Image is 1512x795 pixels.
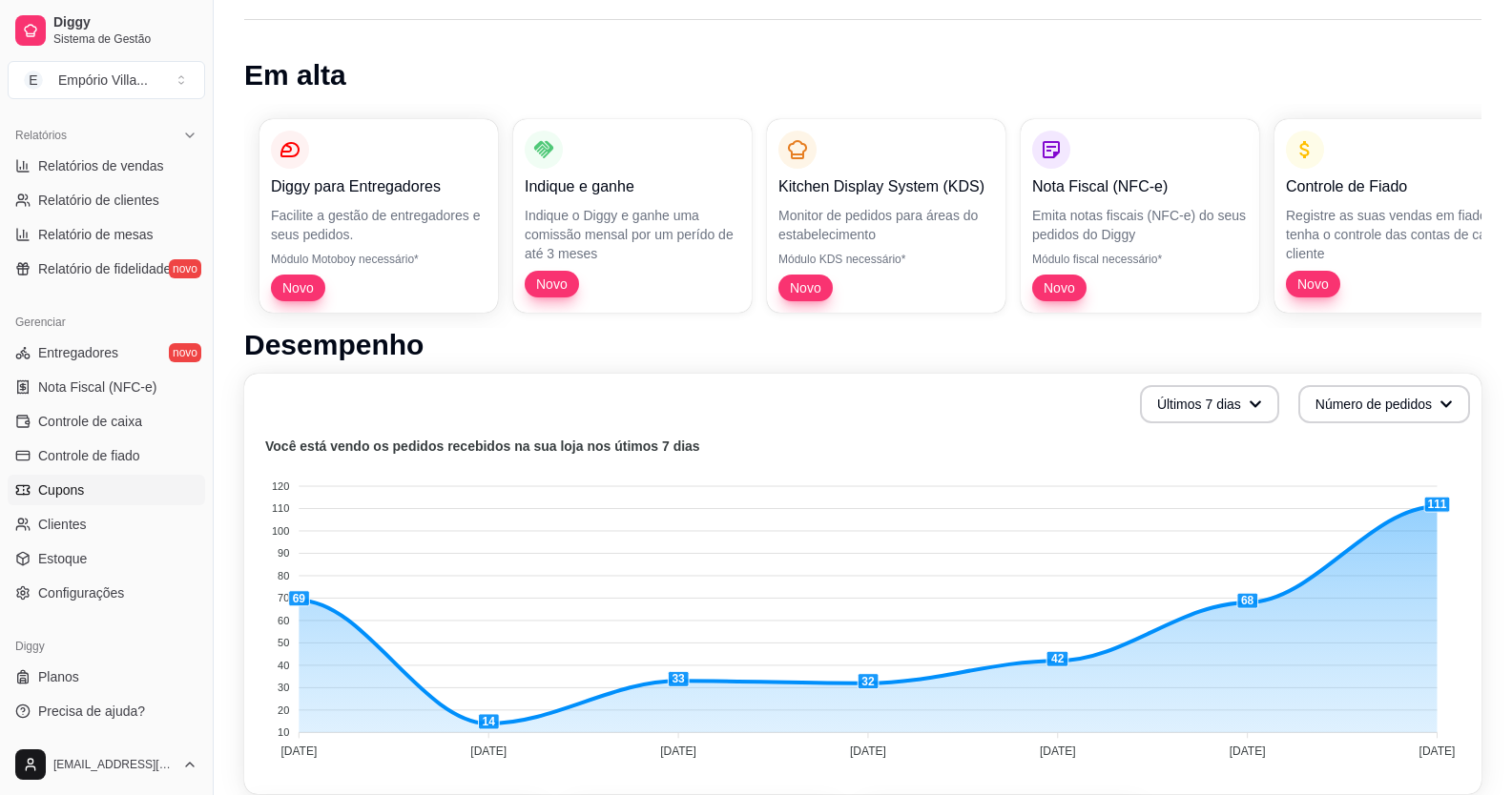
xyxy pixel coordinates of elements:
[1419,744,1456,758] tspan: [DATE]
[38,225,154,244] span: Relatório de mesas
[778,206,994,244] p: Monitor de pedidos para áreas do estabelecimento
[8,185,205,215] a: Relatório de clientes
[525,175,740,198] p: Indique e ganhe
[38,515,87,534] span: Clientes
[58,71,148,90] div: Empório Villa ...
[278,592,289,603] tspan: 70
[38,156,164,175] span: Relatórios de vendas
[53,757,175,772] span: [EMAIL_ADDRESS][DOMAIN_NAME]
[278,547,289,559] tspan: 90
[1032,175,1248,198] p: Nota Fiscal (NFC-e)
[278,682,289,693] tspan: 30
[38,412,142,431] span: Controle de caixa
[8,475,205,505] a: Cupons
[1032,206,1248,244] p: Emita notas fiscais (NFC-e) do seus pedidos do Diggy
[278,704,289,716] tspan: 20
[8,254,205,284] a: Relatório de fidelidadenovo
[38,343,118,362] span: Entregadores
[1230,744,1266,758] tspan: [DATE]
[1021,119,1259,313] button: Nota Fiscal (NFC-e)Emita notas fiscais (NFC-e) do seus pedidos do DiggyMódulo fiscal necessário*Novo
[272,502,289,514] tspan: 110
[1036,278,1083,297] span: Novo
[8,151,205,181] a: Relatórios de vendas
[470,744,507,758] tspan: [DATE]
[8,372,205,402] a: Nota Fiscal (NFC-e)
[244,58,1481,92] h1: Em alta
[271,206,487,244] p: Facilite a gestão de entregadores e seus pedidos.
[278,570,289,581] tspan: 80
[272,480,289,492] tspan: 120
[782,278,829,297] span: Novo
[8,406,205,437] a: Controle de caixa
[280,744,317,758] tspan: [DATE]
[271,175,487,198] p: Diggy para Entregadores
[1286,206,1502,263] p: Registre as suas vendas em fiado e tenha o controle das contas de cada cliente
[38,191,159,210] span: Relatório de clientes
[778,175,994,198] p: Kitchen Display System (KDS)
[244,328,1481,362] h1: Desempenho
[8,543,205,574] a: Estoque
[8,440,205,471] a: Controle de fiado
[850,744,886,758] tspan: [DATE]
[38,549,87,568] span: Estoque
[272,525,289,537] tspan: 100
[1290,275,1336,294] span: Novo
[15,128,67,143] span: Relatórios
[1032,252,1248,267] p: Módulo fiscal necessário*
[24,71,43,90] span: E
[38,259,171,278] span: Relatório de fidelidade
[53,14,197,31] span: Diggy
[8,696,205,726] a: Precisa de ajuda?
[271,252,487,267] p: Módulo Motoboy necessário*
[8,219,205,250] a: Relatório de mesas
[38,583,124,602] span: Configurações
[278,660,289,671] tspan: 40
[1040,744,1076,758] tspan: [DATE]
[513,119,752,313] button: Indique e ganheIndique o Diggy e ganhe uma comissão mensal por um perído de até 3 mesesNovo
[660,744,696,758] tspan: [DATE]
[278,615,289,626] tspan: 60
[38,702,145,721] span: Precisa de ajuda?
[38,446,140,465] span: Controle de fiado
[38,667,79,686] span: Planos
[8,8,205,53] a: DiggySistema de Gestão
[1286,175,1502,198] p: Controle de Fiado
[53,31,197,47] span: Sistema de Gestão
[1140,385,1279,423] button: Últimos 7 dias
[259,119,498,313] button: Diggy para EntregadoresFacilite a gestão de entregadores e seus pedidos.Módulo Motoboy necessário...
[1298,385,1470,423] button: Número de pedidos
[278,726,289,738] tspan: 10
[528,275,575,294] span: Novo
[8,578,205,608] a: Configurações
[767,119,1005,313] button: Kitchen Display System (KDS)Monitor de pedidos para áreas do estabelecimentoMódulo KDS necessário...
[8,662,205,692] a: Planos
[8,337,205,368] a: Entregadoresnovo
[8,307,205,337] div: Gerenciar
[8,742,205,787] button: [EMAIL_ADDRESS][DOMAIN_NAME]
[278,637,289,648] tspan: 50
[265,438,700,454] text: Você está vendo os pedidos recebidos na sua loja nos útimos 7 dias
[525,206,740,263] p: Indique o Diggy e ganhe uma comissão mensal por um perído de até 3 meses
[275,278,321,297] span: Novo
[8,61,205,99] button: Select a team
[8,509,205,540] a: Clientes
[8,631,205,662] div: Diggy
[38,480,84,499] span: Cupons
[778,252,994,267] p: Módulo KDS necessário*
[38,377,156,397] span: Nota Fiscal (NFC-e)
